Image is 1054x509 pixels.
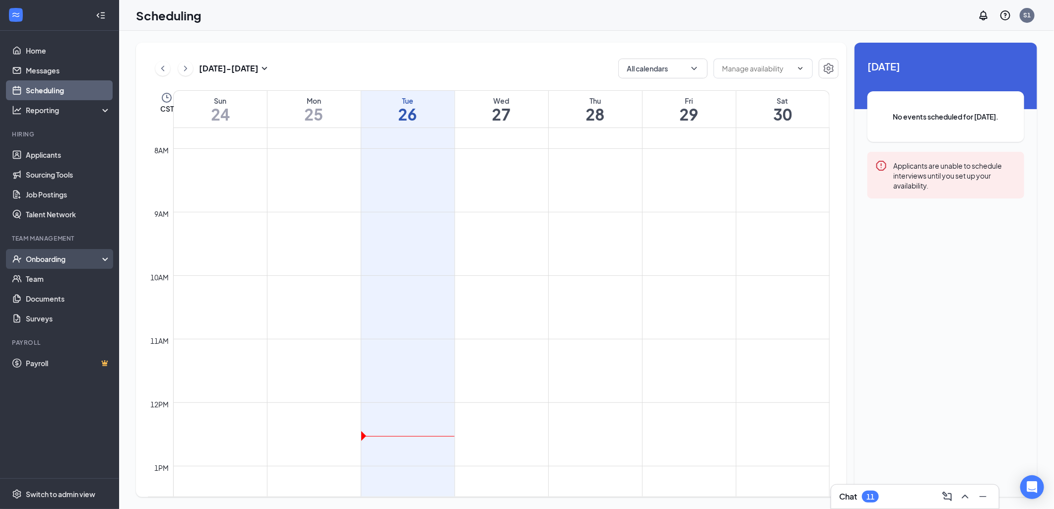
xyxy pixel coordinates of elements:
input: Manage availability [722,63,792,74]
svg: Settings [823,63,835,74]
a: August 26, 2025 [361,91,455,127]
a: Documents [26,289,111,309]
a: Messages [26,61,111,80]
div: Payroll [12,338,109,347]
div: Applicants are unable to schedule interviews until you set up your availability. [893,160,1016,191]
button: ChevronRight [178,61,193,76]
h1: 26 [361,106,455,123]
button: ComposeMessage [939,489,955,505]
svg: ChevronDown [796,64,804,72]
button: Minimize [975,489,991,505]
svg: UserCheck [12,254,22,264]
h3: Chat [839,491,857,502]
svg: Clock [161,92,173,104]
button: ChevronLeft [155,61,170,76]
svg: ChevronRight [181,63,191,74]
a: Talent Network [26,204,111,224]
h3: [DATE] - [DATE] [199,63,259,74]
div: Team Management [12,234,109,243]
div: Hiring [12,130,109,138]
h1: 24 [174,106,267,123]
a: Home [26,41,111,61]
div: 1pm [153,462,171,473]
div: Wed [455,96,548,106]
button: All calendarsChevronDown [618,59,708,78]
div: Sun [174,96,267,106]
a: Scheduling [26,80,111,100]
svg: ComposeMessage [941,491,953,503]
svg: ChevronDown [689,64,699,73]
a: Applicants [26,145,111,165]
svg: Minimize [977,491,989,503]
div: 11am [149,335,171,346]
a: August 27, 2025 [455,91,548,127]
h1: 28 [549,106,642,123]
a: PayrollCrown [26,353,111,373]
div: 8am [153,145,171,156]
button: Settings [819,59,839,78]
svg: ChevronUp [959,491,971,503]
h1: 27 [455,106,548,123]
div: 12pm [149,399,171,410]
a: August 24, 2025 [174,91,267,127]
div: 11 [866,493,874,501]
svg: Analysis [12,105,22,115]
span: [DATE] [867,59,1024,74]
span: No events scheduled for [DATE]. [887,111,1004,122]
span: CST [160,104,174,114]
h1: 29 [643,106,736,123]
div: Tue [361,96,455,106]
div: Mon [267,96,361,106]
a: August 25, 2025 [267,91,361,127]
svg: Notifications [978,9,989,21]
div: Switch to admin view [26,489,95,499]
svg: QuestionInfo [999,9,1011,21]
a: August 29, 2025 [643,91,736,127]
h1: Scheduling [136,7,201,24]
div: Onboarding [26,254,102,264]
svg: SmallChevronDown [259,63,270,74]
a: Sourcing Tools [26,165,111,185]
svg: Error [875,160,887,172]
svg: Collapse [96,10,106,20]
div: Reporting [26,105,111,115]
a: Surveys [26,309,111,328]
div: 9am [153,208,171,219]
h1: 30 [736,106,830,123]
h1: 25 [267,106,361,123]
svg: WorkstreamLogo [11,10,21,20]
div: Fri [643,96,736,106]
a: August 30, 2025 [736,91,830,127]
a: August 28, 2025 [549,91,642,127]
div: Open Intercom Messenger [1020,475,1044,499]
div: Thu [549,96,642,106]
a: Team [26,269,111,289]
svg: ChevronLeft [158,63,168,74]
div: Sat [736,96,830,106]
div: S1 [1024,11,1031,19]
button: ChevronUp [957,489,973,505]
div: 10am [149,272,171,283]
svg: Settings [12,489,22,499]
a: Job Postings [26,185,111,204]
